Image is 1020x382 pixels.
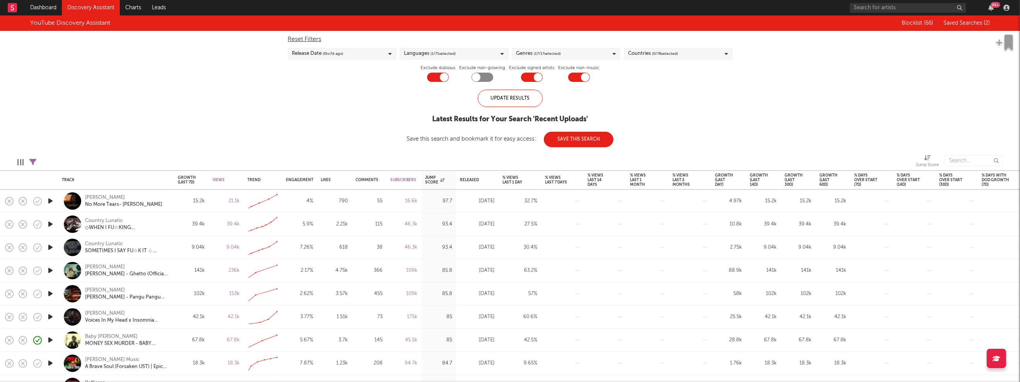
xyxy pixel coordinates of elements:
div: 455 [356,289,383,299]
div: 4 % [286,197,313,206]
div: 2.21k [321,220,348,229]
span: ( 66 ) [924,20,933,26]
a: Baby [PERSON_NAME] [85,333,138,340]
div: SOMETIMES I SAY FU☆K IT ♤ COUNTRY LUNATIC #420 #countryrap [85,248,168,255]
div: [DATE] [460,359,495,368]
div: 145 [356,336,383,345]
span: ( 0 to 7 d ago) [323,49,344,58]
div: 99 + [991,2,1000,8]
button: Saved Searches (2) [941,20,990,26]
div: 3.57k [321,289,348,299]
div: 15.2k [819,197,846,206]
div: 4.75k [321,266,348,275]
div: 46.3k [390,243,417,252]
div: Growth (last 7d) [178,175,196,185]
div: 55 [356,197,383,206]
div: 141k [178,266,205,275]
div: 3.7k [321,336,348,345]
div: 2.75k [715,243,742,252]
div: 39.4k [178,220,205,229]
div: 109k [390,289,417,299]
div: % Views Last 1 Month [630,173,653,187]
div: % Days over Start (7d) [854,173,877,187]
div: Jump Score [916,151,939,173]
div: Views [213,178,228,182]
div: 73 [356,312,383,322]
div: 141k [819,266,846,275]
div: [PERSON_NAME] [85,310,125,317]
div: 5.67 % [286,336,313,345]
input: Search for artists [850,3,966,13]
div: [DATE] [460,336,495,345]
input: Search... [945,155,1003,166]
div: Save this search and bookmark it for easy access: [407,136,613,142]
div: 57 % [502,289,537,299]
div: % Views Last 2 Months [673,173,696,187]
a: [PERSON_NAME] [85,264,125,271]
button: Save This Search [544,132,613,147]
a: Country Lunatic [85,241,123,248]
div: [PERSON_NAME] Music [85,357,140,363]
div: [PERSON_NAME] - Ghetto (Official Music Video) [85,271,168,278]
div: 45.5k [390,336,417,345]
div: Growth (last 14d) [750,173,768,187]
div: Languages [404,49,456,58]
div: 16.6k [390,197,417,206]
div: Released [460,178,483,182]
div: Growth (last 30d) [785,173,803,187]
div: Comments [356,178,378,182]
div: 4.97k [715,197,742,206]
div: Jump Score [916,161,939,170]
label: Exclude non-growing [459,63,505,73]
div: 208 [356,359,383,368]
div: 366 [356,266,383,275]
a: [PERSON_NAME] [85,287,125,294]
div: % Days over Start (14d) [897,173,920,187]
div: 9.04k [213,243,240,252]
div: 2.17 % [286,266,313,275]
div: 38 [356,243,383,252]
div: 27.5 % [502,220,537,229]
div: 18.3k [750,359,777,368]
div: 15.2k [178,197,205,206]
div: 9.04k [785,243,812,252]
div: Update Results [478,90,543,107]
div: 141k [785,266,812,275]
div: 5.9 % [286,220,313,229]
div: 618 [321,243,348,252]
div: ◇WHEN I FU☆KING SNAP◇COUNTRY☆LUNATIC◇ #countryrap [85,224,168,231]
div: Engagement [286,178,313,182]
div: 115 [356,220,383,229]
div: 93.4 [425,243,452,252]
div: Subscribers [390,178,416,182]
div: Release Date [292,49,344,58]
div: Likes [321,178,336,182]
div: 67.8k [785,336,812,345]
button: 99+ [988,5,994,11]
div: 9.04k [178,243,205,252]
div: 39.4k [819,220,846,229]
div: 32.7 % [502,197,537,206]
div: Reset Filters [288,35,732,44]
div: 18.3k [213,359,240,368]
div: 10.8k [715,220,742,229]
div: Latest Results for Your Search ' Recent Uploads ' [407,115,613,124]
div: 102k [819,289,846,299]
div: YouTube Discovery Assistant [30,19,110,28]
div: 141k [750,266,777,275]
span: ( 1 / 71 selected) [431,49,456,58]
div: 109k [390,266,417,275]
div: 60.6 % [502,312,537,322]
div: 7.87 % [286,359,313,368]
div: 3.77 % [286,312,313,322]
div: 85.8 [425,266,452,275]
div: [DATE] [460,289,495,299]
div: [DATE] [460,197,495,206]
div: [DATE] [460,243,495,252]
div: 30.4 % [502,243,537,252]
div: % Views Last 1 Day [502,175,526,185]
div: Country Lunatic [85,217,123,224]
